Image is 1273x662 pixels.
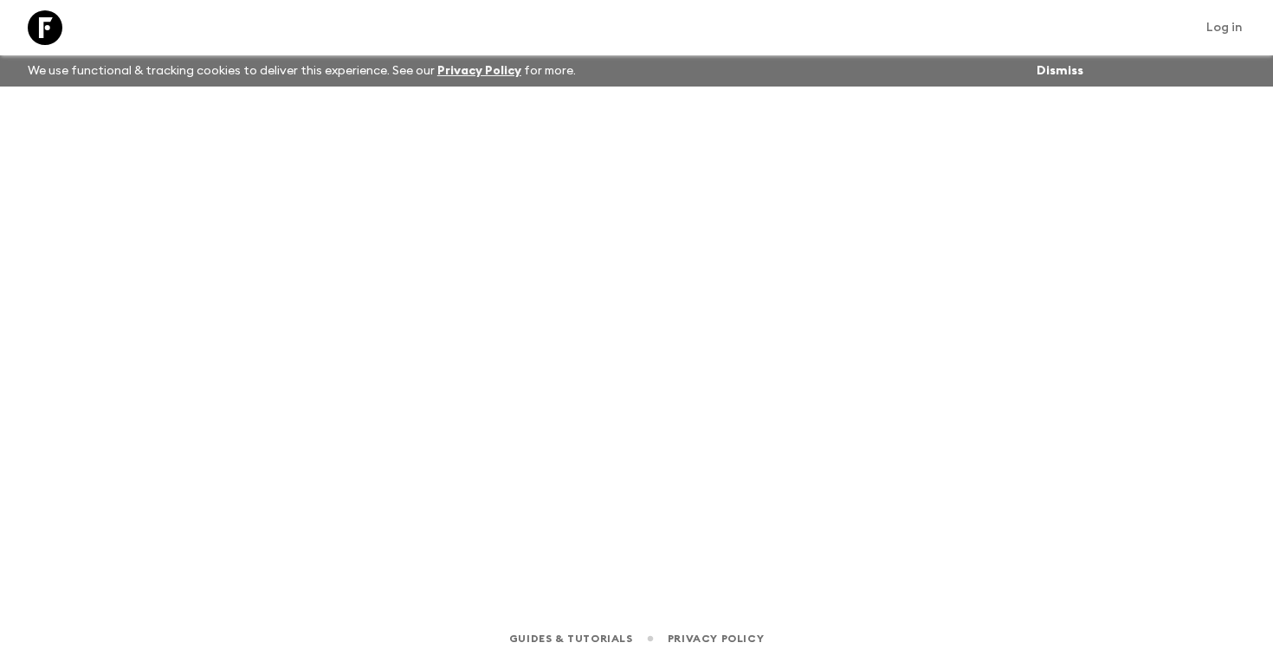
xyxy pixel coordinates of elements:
a: Privacy Policy [437,65,521,77]
p: We use functional & tracking cookies to deliver this experience. See our for more. [21,55,583,87]
a: Log in [1197,16,1252,40]
button: Dismiss [1032,59,1088,83]
a: Privacy Policy [668,629,764,648]
a: Guides & Tutorials [509,629,633,648]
